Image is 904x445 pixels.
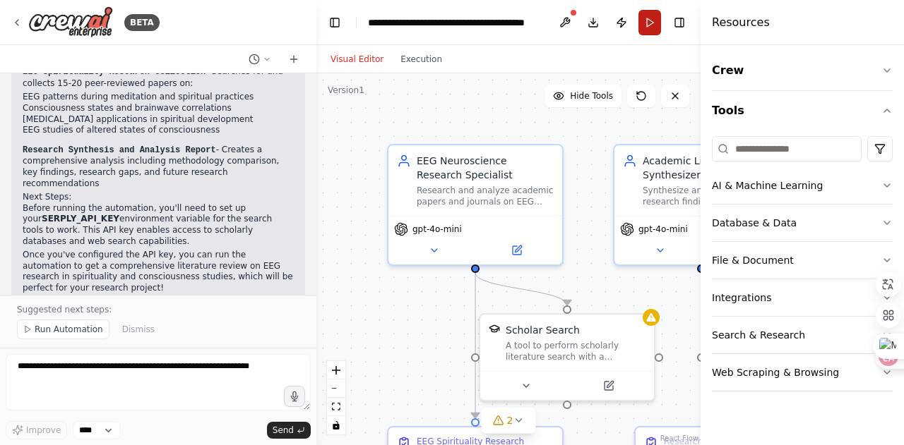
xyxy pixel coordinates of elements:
[23,145,216,155] code: Research Synthesis and Analysis Report
[412,224,462,235] span: gpt-4o-mini
[328,85,364,96] div: Version 1
[23,192,294,203] h2: Next Steps:
[712,354,893,391] button: Web Scraping & Browsing
[325,13,345,32] button: Hide left sidebar
[468,273,574,305] g: Edge from ae6290ab-6761-4944-ac39-219c9541fff0 to ee9d6fc2-b601-4e6d-9db4-eb37eb6986bb
[23,145,294,189] p: - Creates a comprehensive analysis including methodology comparison, key findings, research gaps,...
[26,425,61,436] span: Improve
[23,66,294,89] p: - Searches for and collects 15-20 peer-reviewed papers on:
[243,51,277,68] button: Switch to previous chat
[712,167,893,204] button: AI & Machine Learning
[712,51,893,90] button: Crew
[35,324,103,335] span: Run Automation
[267,422,311,439] button: Send
[670,13,689,32] button: Hide right sidebar
[507,413,513,427] span: 2
[482,408,536,434] button: 2
[17,304,299,315] p: Suggested next steps:
[570,90,613,102] span: Hide Tools
[23,203,294,247] p: Before running the automation, you'll need to set up your environment variable for the search too...
[327,379,345,398] button: zoom out
[569,377,648,394] button: Open in side panel
[327,416,345,434] button: toggle interactivity
[17,319,109,339] button: Run Automation
[282,51,305,68] button: Start a new chat
[545,85,621,107] button: Hide Tools
[23,125,294,136] li: EEG studies of altered states of consciousness
[23,103,294,114] li: Consciousness states and brainwave correlations
[506,340,646,362] div: A tool to perform scholarly literature search with a search_query.
[124,14,160,31] div: BETA
[489,323,500,334] img: SerplyScholarSearchTool
[479,313,655,401] div: SerplyScholarSearchToolScholar SearchA tool to perform scholarly literature search with a search_...
[712,205,893,241] button: Database & Data
[327,361,345,434] div: React Flow controls
[322,51,392,68] button: Visual Editor
[327,398,345,416] button: fit view
[506,323,580,337] div: Scholar Search
[387,144,564,266] div: EEG Neuroscience Research SpecialistResearch and analyze academic papers and journals on EEG brai...
[660,434,698,442] a: React Flow attribution
[284,386,305,407] button: Click to speak your automation idea
[115,319,162,339] button: Dismiss
[694,273,730,418] g: Edge from 59001050-5679-49ee-8361-b1fd261040de to dc0390da-d0a3-4bb2-a283-195951f2d71c
[712,91,893,130] button: Tools
[273,425,294,436] span: Send
[368,16,527,30] nav: breadcrumb
[712,317,893,353] button: Search & Research
[712,242,893,279] button: File & Document
[392,51,451,68] button: Execution
[417,185,554,207] div: Research and analyze academic papers and journals on EEG brainwave devices, focusing on studies r...
[712,130,893,403] div: Tools
[417,154,554,182] div: EEG Neuroscience Research Specialist
[643,185,780,207] div: Synthesize and organize research findings from multiple academic sources into comprehensive repor...
[712,14,770,31] h4: Resources
[23,92,294,103] li: EEG patterns during meditation and spiritual practices
[477,242,557,259] button: Open in side panel
[638,224,688,235] span: gpt-4o-mini
[23,114,294,126] li: [MEDICAL_DATA] applications in spiritual development
[327,361,345,379] button: zoom in
[712,279,893,316] button: Integrations
[613,144,790,266] div: Academic Literature SynthesizerSynthesize and organize research findings from multiple academic s...
[468,273,482,418] g: Edge from ae6290ab-6761-4944-ac39-219c9541fff0 to b58baa42-6275-4d2e-8dc6-14201a011dee
[6,421,67,439] button: Improve
[643,154,780,182] div: Academic Literature Synthesizer
[23,250,294,293] p: Once you've configured the API key, you can run the automation to get a comprehensive literature ...
[122,324,155,335] span: Dismiss
[42,214,119,224] strong: SERPLY_API_KEY
[28,6,113,38] img: Logo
